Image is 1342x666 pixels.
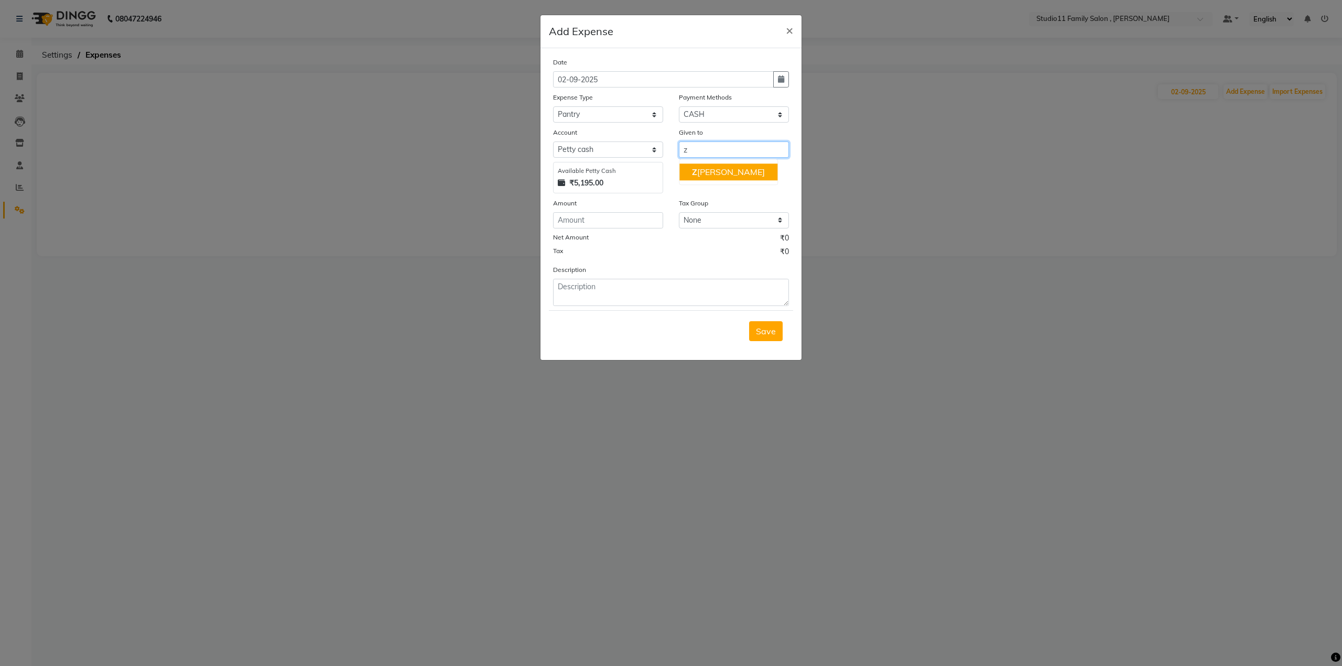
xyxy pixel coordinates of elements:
[777,15,802,45] button: Close
[756,326,776,336] span: Save
[679,128,703,137] label: Given to
[749,321,783,341] button: Save
[553,199,577,208] label: Amount
[553,233,589,242] label: Net Amount
[692,167,765,177] ngb-highlight: [PERSON_NAME]
[553,212,663,228] input: Amount
[569,178,603,189] strong: ₹5,195.00
[786,22,793,38] span: ×
[553,58,567,67] label: Date
[553,128,577,137] label: Account
[553,246,563,256] label: Tax
[679,93,732,102] label: Payment Methods
[553,93,593,102] label: Expense Type
[780,233,789,246] span: ₹0
[553,265,586,275] label: Description
[679,199,708,208] label: Tax Group
[780,246,789,260] span: ₹0
[692,167,697,177] span: Z
[679,141,789,158] input: Given to
[558,167,658,176] div: Available Petty Cash
[549,24,613,39] h5: Add Expense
